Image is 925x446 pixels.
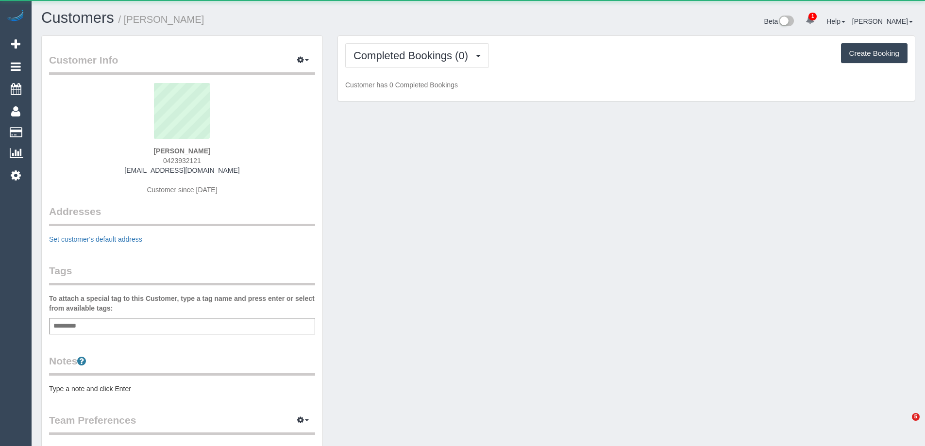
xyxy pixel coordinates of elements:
[353,50,473,62] span: Completed Bookings (0)
[49,354,315,376] legend: Notes
[153,147,210,155] strong: [PERSON_NAME]
[892,413,915,436] iframe: Intercom live chat
[49,264,315,285] legend: Tags
[826,17,845,25] a: Help
[345,80,908,90] p: Customer has 0 Completed Bookings
[49,294,315,313] label: To attach a special tag to this Customer, type a tag name and press enter or select from availabl...
[49,53,315,75] legend: Customer Info
[49,413,315,435] legend: Team Preferences
[41,9,114,26] a: Customers
[778,16,794,28] img: New interface
[6,10,25,23] img: Automaid Logo
[163,157,201,165] span: 0423932121
[49,235,142,243] a: Set customer's default address
[764,17,794,25] a: Beta
[49,384,315,394] pre: Type a note and click Enter
[345,43,489,68] button: Completed Bookings (0)
[118,14,204,25] small: / [PERSON_NAME]
[147,186,217,194] span: Customer since [DATE]
[912,413,920,421] span: 5
[841,43,908,64] button: Create Booking
[808,13,817,20] span: 1
[801,10,820,31] a: 1
[124,166,239,174] a: [EMAIL_ADDRESS][DOMAIN_NAME]
[852,17,913,25] a: [PERSON_NAME]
